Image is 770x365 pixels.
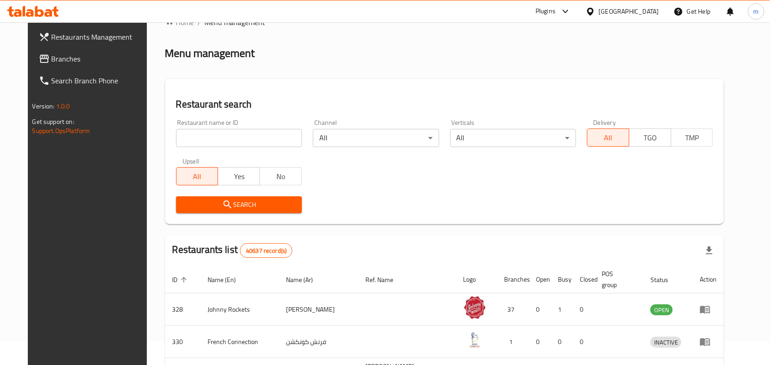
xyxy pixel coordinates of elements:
a: Branches [31,48,156,70]
span: Name (En) [208,274,248,285]
input: Search for restaurant name or ID.. [176,129,302,147]
div: Menu [700,336,717,347]
span: INACTIVE [650,337,682,348]
span: Ref. Name [365,274,405,285]
td: Johnny Rockets [201,293,279,326]
img: Johnny Rockets [463,296,486,319]
button: Search [176,196,302,213]
span: Menu management [205,17,265,28]
button: All [587,129,630,147]
span: TMP [675,131,710,144]
h2: Restaurant search [176,98,713,111]
div: [GEOGRAPHIC_DATA] [599,6,659,16]
span: Search Branch Phone [52,75,149,86]
button: No [260,167,302,185]
span: All [180,170,215,183]
th: Logo [456,266,497,293]
span: No [264,170,298,183]
th: Branches [497,266,529,293]
a: Support.OpsPlatform [32,125,90,137]
h2: Restaurants list [172,243,293,258]
span: Status [650,274,680,285]
span: OPEN [650,305,673,315]
td: French Connection [201,326,279,358]
span: 1.0.0 [56,100,70,112]
li: / [198,17,201,28]
span: Branches [52,53,149,64]
th: Closed [573,266,595,293]
div: INACTIVE [650,337,682,348]
td: 0 [551,326,573,358]
div: Total records count [240,243,292,258]
span: m [754,6,759,16]
button: TMP [671,129,713,147]
label: Upsell [182,158,199,165]
button: Yes [218,167,260,185]
td: 328 [165,293,201,326]
span: 40637 record(s) [240,247,292,255]
th: Busy [551,266,573,293]
td: 1 [551,293,573,326]
a: Restaurants Management [31,26,156,48]
label: Delivery [593,119,616,126]
button: TGO [629,129,671,147]
td: 0 [529,326,551,358]
div: Menu [700,304,717,315]
th: Open [529,266,551,293]
span: POS group [602,268,633,290]
td: 37 [497,293,529,326]
div: Plugins [536,6,556,17]
span: Get support on: [32,116,74,128]
a: Search Branch Phone [31,70,156,92]
span: Version: [32,100,55,112]
span: Search [183,199,295,211]
td: 0 [573,293,595,326]
div: All [313,129,439,147]
td: 0 [573,326,595,358]
span: TGO [633,131,668,144]
span: All [591,131,626,144]
td: 1 [497,326,529,358]
div: All [450,129,576,147]
td: 0 [529,293,551,326]
span: Restaurants Management [52,31,149,42]
span: ID [172,274,190,285]
td: 330 [165,326,201,358]
a: Home [165,17,194,28]
div: Export file [698,240,720,262]
span: Name (Ar) [286,274,325,285]
span: Yes [222,170,256,183]
button: All [176,167,219,185]
th: Action [692,266,724,293]
img: French Connection [463,329,486,351]
h2: Menu management [165,46,255,61]
td: فرنش كونكشن [279,326,358,358]
td: [PERSON_NAME] [279,293,358,326]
